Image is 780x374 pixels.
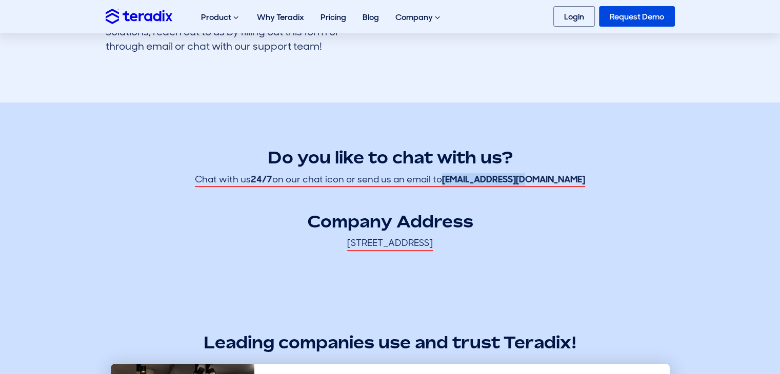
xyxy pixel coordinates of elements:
[354,1,387,33] a: Blog
[251,173,272,185] strong: 24/7
[106,9,172,24] img: Teradix logo
[106,146,675,169] h2: Do you like to chat with us?
[249,1,312,33] a: Why Teradix
[195,173,585,187] span: Chat with us on our chat icon or send us an email to
[599,6,675,27] a: Request Demo
[347,237,433,251] span: [STREET_ADDRESS]
[712,306,766,360] iframe: Chatbot
[387,1,450,34] div: Company
[193,1,249,34] div: Product
[106,331,675,354] h2: Leading companies use and trust Teradix!
[553,6,595,27] a: Login
[442,173,585,185] strong: [EMAIL_ADDRESS][DOMAIN_NAME]
[312,1,354,33] a: Pricing
[106,210,675,233] h2: Company Address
